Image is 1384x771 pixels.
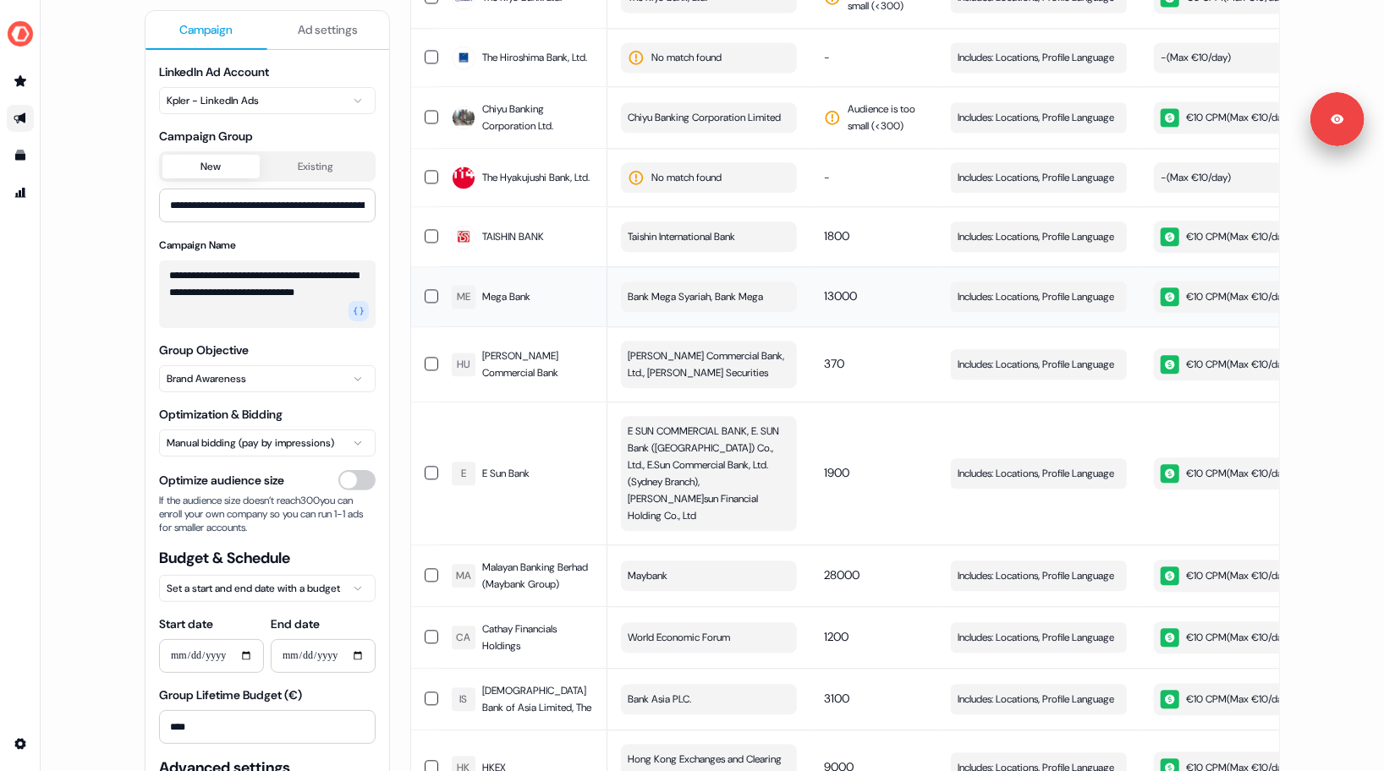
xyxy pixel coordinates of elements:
[159,64,269,79] label: LinkedIn Ad Account
[951,349,1127,380] button: Includes: Locations, Profile Language
[958,356,1114,373] span: Includes: Locations, Profile Language
[621,416,797,531] button: E SUN COMMERCIAL BANK, E. SUN Bank ([GEOGRAPHIC_DATA]) Co., Ltd., E.Sun Commercial Bank, Ltd. (Sy...
[1154,457,1330,489] button: €10 CPM(Max €10/day)
[159,687,302,703] label: Group Lifetime Budget (€)
[457,629,471,646] div: CA
[1161,355,1291,374] div: €10 CPM ( Max €10/day )
[651,169,722,186] span: No match found
[7,105,34,132] a: Go to outbound experience
[159,548,376,568] span: Budget & Schedule
[628,228,735,245] span: Taishin International Bank
[958,228,1114,245] span: Includes: Locations, Profile Language
[482,228,544,245] span: TAISHIN BANK
[1161,464,1291,483] div: €10 CPM ( Max €10/day )
[628,423,787,524] span: E SUN COMMERCIAL BANK, E. SUN Bank ([GEOGRAPHIC_DATA]) Co., Ltd., E.Sun Commercial Bank, Ltd. (Sy...
[621,684,797,714] button: Bank Asia PLC.
[824,691,849,706] span: 3100
[621,42,797,73] button: No match found
[951,162,1127,193] button: Includes: Locations, Profile Language
[482,169,590,186] span: The Hyakujushi Bank, Ltd.
[951,622,1127,653] button: Includes: Locations, Profile Language
[824,228,849,243] span: 1800
[1161,108,1291,127] div: €10 CPM ( Max €10/day )
[1154,162,1330,193] button: -(Max €10/day)
[958,465,1114,482] span: Includes: Locations, Profile Language
[1154,348,1330,380] button: €10 CPM(Max €10/day)
[482,288,530,305] span: Mega Bank
[457,288,470,305] div: ME
[951,221,1127,252] button: Includes: Locations, Profile Language
[159,472,284,489] span: Optimize audience size
[958,288,1114,305] span: Includes: Locations, Profile Language
[628,567,667,584] span: Maybank
[958,49,1114,66] span: Includes: Locations, Profile Language
[159,616,213,632] label: Start date
[482,682,594,716] span: [DEMOGRAPHIC_DATA] Bank of Asia Limited, The
[1154,42,1330,73] button: -(Max €10/day)
[1154,621,1330,653] button: €10 CPM(Max €10/day)
[810,148,937,206] td: -
[958,109,1114,126] span: Includes: Locations, Profile Language
[810,28,937,86] td: -
[457,356,470,373] div: HU
[848,101,924,134] span: Audience is too small (< 300 )
[162,155,260,178] button: New
[1154,560,1330,592] button: €10 CPM(Max €10/day)
[621,221,797,252] button: Taishin International Bank
[824,567,860,582] span: 28000
[159,238,236,252] label: Campaign Name
[628,629,730,646] span: World Economic Forum
[958,691,1114,708] span: Includes: Locations, Profile Language
[621,162,797,193] button: No match found
[482,621,594,654] span: Cathay Financials Holdings
[621,341,797,388] button: [PERSON_NAME] Commercial Bank, Ltd., [PERSON_NAME] Securities
[159,342,249,358] label: Group Objective
[456,567,471,584] div: MA
[460,691,468,708] div: IS
[621,102,797,133] button: Chiyu Banking Corporation Limited
[159,407,283,422] label: Optimization & Bidding
[7,142,34,169] a: Go to templates
[299,21,359,38] span: Ad settings
[482,559,594,593] span: Malayan Banking Berhad (Maybank Group)
[1161,566,1291,585] div: €10 CPM ( Max €10/day )
[180,21,233,38] span: Campaign
[482,101,594,134] span: Chiyu Banking Corporation Ltd.
[1154,221,1330,253] button: €10 CPM(Max €10/day)
[461,465,466,482] div: E
[958,567,1114,584] span: Includes: Locations, Profile Language
[824,356,844,371] span: 370
[159,494,376,534] span: If the audience size doesn’t reach 300 you can enroll your own company so you can run 1-1 ads for...
[338,470,376,490] button: Optimize audience size
[482,347,594,381] span: [PERSON_NAME] Commercial Bank
[7,730,34,757] a: Go to integrations
[951,42,1127,73] button: Includes: Locations, Profile Language
[1161,690,1291,708] div: €10 CPM ( Max €10/day )
[1154,683,1330,715] button: €10 CPM(Max €10/day)
[951,102,1127,133] button: Includes: Locations, Profile Language
[482,465,530,482] span: E Sun Bank
[7,179,34,206] a: Go to attribution
[628,691,691,708] span: Bank Asia PLC.
[271,616,320,632] label: End date
[824,288,857,303] span: 13000
[1161,227,1291,246] div: €10 CPM ( Max €10/day )
[482,49,587,66] span: The Hiroshima Bank, Ltd.
[951,684,1127,714] button: Includes: Locations, Profile Language
[824,465,849,480] span: 1900
[951,560,1127,591] button: Includes: Locations, Profile Language
[628,288,763,305] span: Bank Mega Syariah, Bank Mega
[159,128,376,145] span: Campaign Group
[958,169,1114,186] span: Includes: Locations, Profile Language
[621,282,797,312] button: Bank Mega Syariah, Bank Mega
[628,347,787,381] span: [PERSON_NAME] Commercial Bank, Ltd., [PERSON_NAME] Securities
[651,49,722,66] span: No match found
[621,622,797,653] button: World Economic Forum
[260,155,372,178] button: Existing
[1161,287,1291,306] div: €10 CPM ( Max €10/day )
[621,560,797,591] button: Maybank
[628,109,781,126] span: Chiyu Banking Corporation Limited
[1161,49,1231,66] div: - ( Max €10/day )
[958,629,1114,646] span: Includes: Locations, Profile Language
[7,68,34,95] a: Go to prospects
